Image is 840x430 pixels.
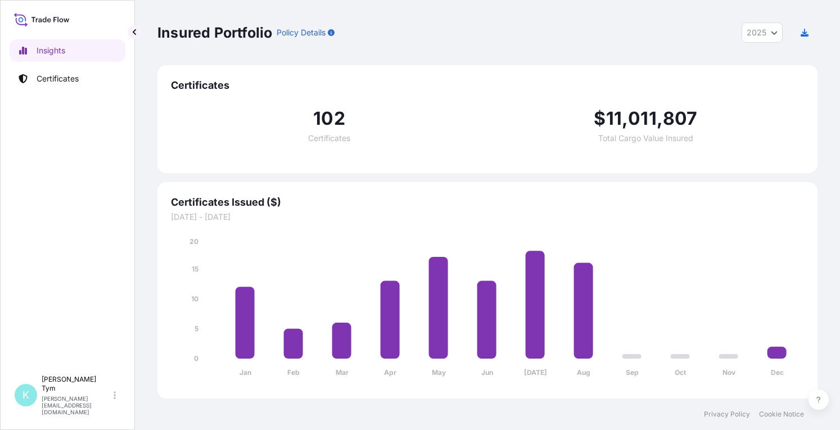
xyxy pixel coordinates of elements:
tspan: 0 [194,354,198,363]
tspan: 10 [191,295,198,303]
span: , [622,110,628,128]
p: Policy Details [277,27,326,38]
span: 102 [313,110,345,128]
a: Certificates [10,67,125,90]
span: 011 [628,110,657,128]
span: Certificates [308,134,350,142]
span: Total Cargo Value Insured [598,134,693,142]
tspan: Oct [675,368,687,377]
tspan: Jan [240,368,251,377]
tspan: May [432,368,446,377]
p: Insights [37,45,65,56]
tspan: Dec [771,368,784,377]
span: [DATE] - [DATE] [171,211,804,223]
a: Cookie Notice [759,410,804,419]
button: Year Selector [742,22,783,43]
tspan: Mar [336,368,349,377]
span: , [657,110,663,128]
span: 807 [663,110,698,128]
p: Certificates [37,73,79,84]
tspan: [DATE] [524,368,547,377]
span: K [22,390,29,401]
p: Insured Portfolio [157,24,272,42]
span: Certificates [171,79,804,92]
tspan: Feb [287,368,300,377]
tspan: 20 [189,237,198,246]
p: [PERSON_NAME][EMAIL_ADDRESS][DOMAIN_NAME] [42,395,111,415]
a: Privacy Policy [704,410,750,419]
span: Certificates Issued ($) [171,196,804,209]
span: 11 [606,110,622,128]
tspan: Aug [577,368,590,377]
tspan: Apr [384,368,396,377]
tspan: 5 [195,324,198,333]
a: Insights [10,39,125,62]
span: $ [594,110,606,128]
p: [PERSON_NAME] Tym [42,375,111,393]
tspan: Jun [481,368,493,377]
tspan: Sep [626,368,639,377]
tspan: 15 [192,265,198,273]
span: 2025 [747,27,766,38]
tspan: Nov [722,368,736,377]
